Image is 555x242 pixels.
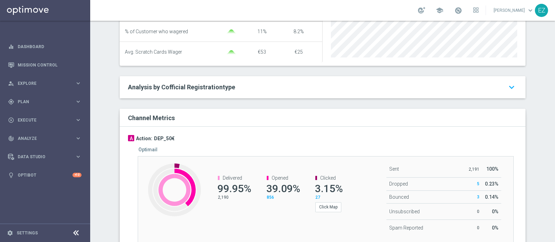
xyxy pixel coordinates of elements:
[485,181,498,187] span: 0.23%
[128,83,235,91] span: Analysis by Cofficial Registrationtype
[506,81,517,93] i: keyboard_arrow_down
[223,175,242,181] span: Delivered
[257,29,267,34] span: 11%
[128,113,521,122] div: Channel Metrics
[128,83,517,91] a: Analysis by Cofficial Registrationtype keyboard_arrow_down
[125,29,188,35] span: % of Customer who wagered
[18,155,75,159] span: Data Studio
[18,56,82,74] a: Mission Control
[315,182,343,195] span: 3.15%
[492,209,498,214] span: 0%
[18,166,72,184] a: Optibot
[486,166,498,172] span: 100%
[8,56,82,74] div: Mission Control
[7,230,13,236] i: settings
[72,173,82,177] div: +10
[18,37,82,56] a: Dashboard
[75,98,82,105] i: keyboard_arrow_right
[389,225,423,231] span: Spam Reported
[8,117,14,123] i: play_circle_outline
[154,135,174,142] h3: DEP_50€
[224,29,238,34] img: gaussianGreen.svg
[218,195,249,200] p: 2,190
[294,49,303,55] span: €25
[8,154,82,160] button: Data Studio keyboard_arrow_right
[8,44,14,50] i: equalizer
[466,167,479,172] p: 2,191
[8,166,82,184] div: Optibot
[466,225,479,231] p: 0
[8,44,82,50] button: equalizer Dashboard
[258,49,266,55] span: €53
[315,195,320,200] span: 27
[8,37,82,56] div: Dashboard
[389,194,409,200] span: Bounced
[272,175,288,181] span: Opened
[75,135,82,142] i: keyboard_arrow_right
[320,175,336,181] span: Clicked
[8,99,82,105] button: gps_fixed Plan keyboard_arrow_right
[535,4,548,17] div: EZ
[8,154,75,160] div: Data Studio
[8,172,82,178] button: lightbulb Optibot +10
[17,231,38,235] a: Settings
[8,135,14,142] i: track_changes
[75,117,82,123] i: keyboard_arrow_right
[8,99,75,105] div: Plan
[493,5,535,16] a: [PERSON_NAME]keyboard_arrow_down
[8,80,14,87] i: person_search
[477,181,479,186] span: 5
[128,114,175,122] h2: Channel Metrics
[125,49,182,55] span: Avg. Scratch Cards Wager
[267,195,274,200] span: 856
[466,209,479,214] p: 0
[527,7,534,14] span: keyboard_arrow_down
[75,80,82,87] i: keyboard_arrow_right
[8,80,75,87] div: Explore
[18,136,75,141] span: Analyze
[8,117,75,123] div: Execute
[8,117,82,123] button: play_circle_outline Execute keyboard_arrow_right
[266,182,300,195] span: 39.09%
[485,194,498,200] span: 0.14%
[492,225,498,231] span: 0%
[128,135,134,141] div: A
[18,100,75,104] span: Plan
[18,81,75,86] span: Explore
[315,202,341,212] button: Click Map
[477,195,479,199] span: 3
[8,135,75,142] div: Analyze
[18,118,75,122] span: Execute
[8,99,14,105] i: gps_fixed
[8,172,14,178] i: lightbulb
[389,166,399,172] span: Sent
[8,136,82,141] button: track_changes Analyze keyboard_arrow_right
[136,135,152,142] h3: Action:
[217,182,251,195] span: 99.95%
[389,209,420,214] span: Unsubscribed
[138,147,157,152] h5: Optimail
[436,7,443,14] span: school
[389,181,408,187] span: Dropped
[224,50,238,55] img: gaussianGreen.svg
[8,62,82,68] button: Mission Control
[75,153,82,160] i: keyboard_arrow_right
[293,29,304,34] span: 8.2%
[8,81,82,86] button: person_search Explore keyboard_arrow_right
